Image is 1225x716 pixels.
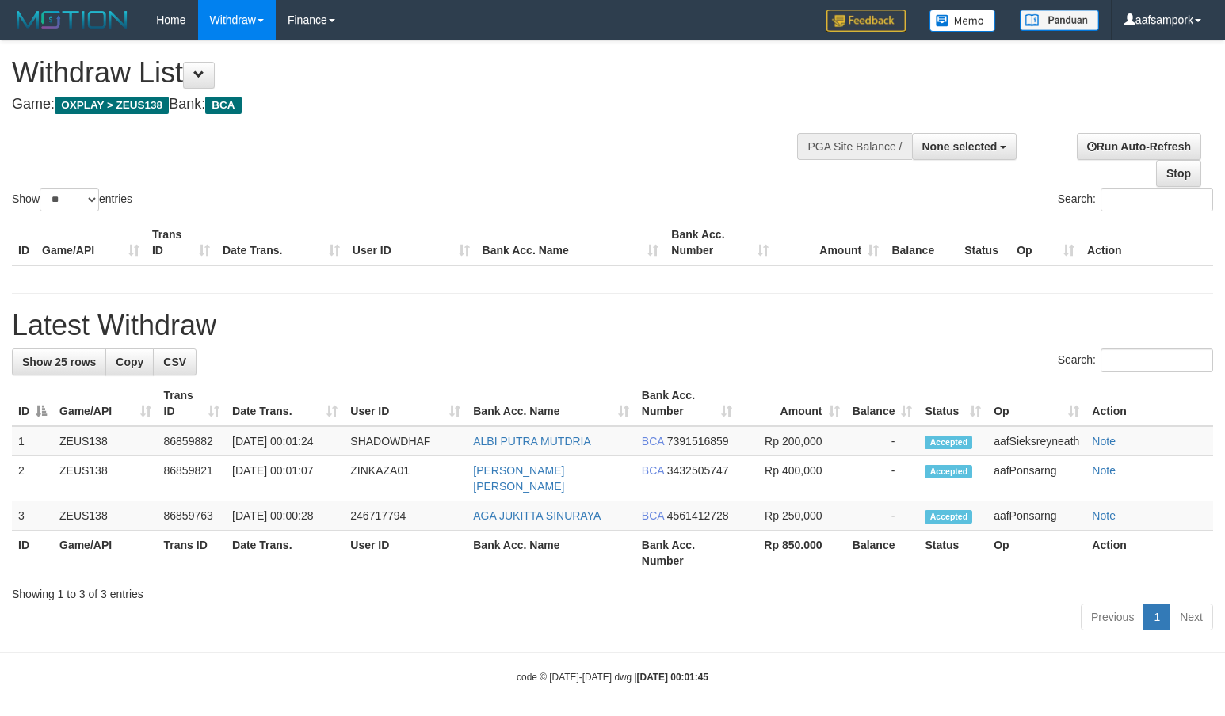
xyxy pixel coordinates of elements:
a: ALBI PUTRA MUTDRIA [473,435,591,447]
td: 86859882 [158,426,227,456]
input: Search: [1101,348,1213,372]
th: Action [1081,220,1213,265]
strong: [DATE] 00:01:45 [637,672,708,683]
td: [DATE] 00:01:07 [226,456,344,501]
span: BCA [642,435,664,447]
a: Next [1170,604,1213,630]
td: [DATE] 00:01:24 [226,426,344,456]
th: Trans ID [146,220,216,265]
span: None selected [922,140,998,153]
th: Bank Acc. Number [635,531,738,576]
a: Run Auto-Refresh [1077,133,1201,160]
th: Status [918,531,987,576]
img: Feedback.jpg [826,10,906,32]
td: ZEUS138 [53,501,158,531]
a: Show 25 rows [12,348,106,375]
th: Bank Acc. Name [476,220,666,265]
th: Balance: activate to sort column ascending [846,381,919,426]
img: MOTION_logo.png [12,8,132,32]
span: BCA [642,509,664,522]
th: Bank Acc. Number: activate to sort column ascending [635,381,738,426]
th: Amount: activate to sort column ascending [738,381,846,426]
td: ZINKAZA01 [344,456,467,501]
span: Accepted [925,436,972,449]
th: Status: activate to sort column ascending [918,381,987,426]
span: BCA [642,464,664,477]
a: [PERSON_NAME] [PERSON_NAME] [473,464,564,493]
td: aafPonsarng [987,501,1086,531]
th: Bank Acc. Number [665,220,775,265]
td: aafPonsarng [987,456,1086,501]
th: ID [12,220,36,265]
td: Rp 250,000 [738,501,846,531]
th: ID: activate to sort column descending [12,381,53,426]
td: 246717794 [344,501,467,531]
label: Search: [1058,188,1213,211]
span: Copy 3432505747 to clipboard [667,464,729,477]
a: Stop [1156,160,1201,187]
td: - [846,426,919,456]
th: Balance [885,220,958,265]
th: Date Trans.: activate to sort column ascending [226,381,344,426]
button: None selected [912,133,1017,160]
div: Showing 1 to 3 of 3 entries [12,580,1213,602]
th: Date Trans. [226,531,344,576]
a: AGA JUKITTA SINURAYA [473,509,601,522]
span: CSV [163,356,186,368]
a: 1 [1143,604,1170,630]
th: ID [12,531,53,576]
h1: Latest Withdraw [12,310,1213,341]
th: Action [1086,531,1213,576]
td: aafSieksreyneath [987,426,1086,456]
th: Bank Acc. Name: activate to sort column ascending [467,381,635,426]
label: Search: [1058,348,1213,372]
span: OXPLAY > ZEUS138 [55,97,169,114]
a: Note [1092,509,1116,522]
th: Status [958,220,1010,265]
td: 1 [12,426,53,456]
td: Rp 200,000 [738,426,846,456]
label: Show entries [12,188,132,211]
span: Copy [116,356,143,368]
small: code © [DATE]-[DATE] dwg | [517,672,708,683]
span: Accepted [925,510,972,524]
td: - [846,456,919,501]
th: Amount [775,220,885,265]
a: CSV [153,348,197,375]
td: SHADOWDHAF [344,426,467,456]
h4: Game: Bank: [12,97,801,112]
span: Accepted [925,465,972,478]
span: Show 25 rows [22,356,96,368]
th: Trans ID [158,531,227,576]
div: PGA Site Balance / [797,133,911,160]
a: Note [1092,435,1116,447]
span: Copy 4561412728 to clipboard [667,509,729,522]
th: Bank Acc. Name [467,531,635,576]
td: ZEUS138 [53,456,158,501]
th: Op: activate to sort column ascending [987,381,1086,426]
a: Copy [105,348,154,375]
th: Trans ID: activate to sort column ascending [158,381,227,426]
img: panduan.png [1020,10,1099,31]
input: Search: [1101,188,1213,211]
img: Button%20Memo.svg [929,10,996,32]
th: Game/API [36,220,146,265]
th: User ID [346,220,476,265]
th: User ID: activate to sort column ascending [344,381,467,426]
th: Action [1086,381,1213,426]
th: Op [987,531,1086,576]
th: Date Trans. [216,220,346,265]
a: Previous [1081,604,1144,630]
th: Op [1010,220,1081,265]
td: - [846,501,919,531]
th: Rp 850.000 [738,531,846,576]
th: Game/API: activate to sort column ascending [53,381,158,426]
th: Game/API [53,531,158,576]
td: [DATE] 00:00:28 [226,501,344,531]
span: BCA [205,97,241,114]
span: Copy 7391516859 to clipboard [667,435,729,447]
a: Note [1092,464,1116,477]
select: Showentries [40,188,99,211]
td: 3 [12,501,53,531]
td: 86859821 [158,456,227,501]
